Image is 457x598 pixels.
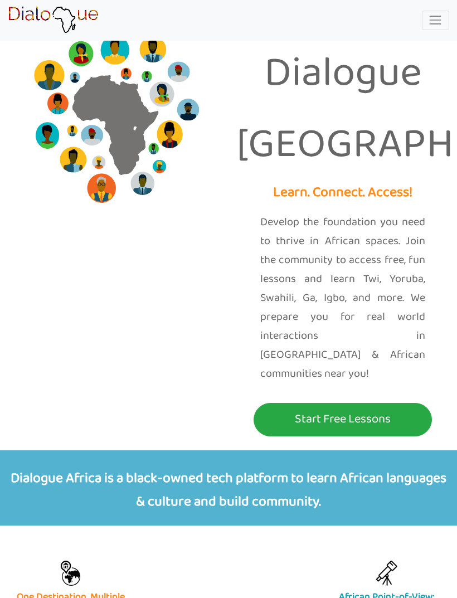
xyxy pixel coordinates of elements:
[8,450,449,526] p: Dialogue Africa is a black-owned tech platform to learn African languages & culture and build com...
[237,181,449,205] p: Learn. Connect. Access!
[374,561,399,586] img: celebrate african culture pride app
[237,39,449,181] p: Dialogue [GEOGRAPHIC_DATA]
[422,11,449,30] button: Toggle navigation
[58,561,83,586] img: Learn Twi, Yoruba, Swahili, Igbo, Ga and more African languages with free lessons on our app onli...
[256,409,429,430] p: Start Free Lessons
[8,6,99,34] img: learn African language platform app
[237,403,449,436] a: Start Free Lessons
[260,213,425,383] p: Develop the foundation you need to thrive in African spaces. Join the community to access free, f...
[254,403,432,436] button: Start Free Lessons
